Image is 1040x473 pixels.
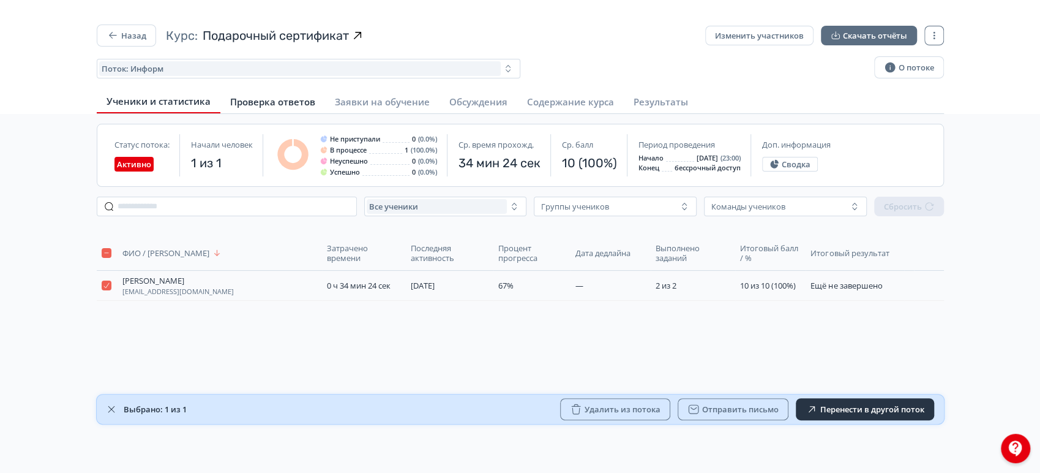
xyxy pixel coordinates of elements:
button: Все ученики [364,197,527,216]
button: Поток: Информ [97,59,520,78]
span: Сводка [782,159,810,169]
span: (0.0%) [418,157,437,165]
button: Выполнено заданий [656,241,730,265]
span: Выбрано: 1 из 1 [124,404,187,414]
span: (23:00) [720,154,741,162]
span: Поток: Информ [102,64,163,74]
span: Ср. балл [562,140,593,149]
span: Успешно [330,168,360,176]
span: Начало [638,154,664,162]
span: Итоговый результат [810,248,899,258]
span: Выполнено заданий [656,243,728,263]
span: 1 из 1 [191,154,253,172]
span: Не приступали [330,135,380,143]
button: Изменить участников [705,26,814,45]
button: ФИО / [PERSON_NAME] [122,246,224,260]
button: Сбросить [874,197,944,216]
span: Обсуждения [449,96,507,108]
span: бессрочный доступ [675,164,741,172]
span: Начали человек [191,140,253,149]
span: Статус потока: [114,140,170,149]
button: Затрачено времени [327,241,401,265]
span: 10 (100%) [562,154,617,172]
button: Последняя активность [411,241,488,265]
button: Сводка [762,157,818,172]
button: Команды учеников [704,197,867,216]
button: Скачать отчёты [821,26,917,45]
button: Перенести в другой поток [796,398,934,420]
span: (100.0%) [411,146,437,154]
span: 2 из 2 [656,280,676,291]
span: Ещё не завершено [810,280,882,291]
span: ФИО / [PERSON_NAME] [122,248,209,258]
span: Дата дедлайна [575,248,630,258]
span: Неуспешно [330,157,368,165]
span: 34 мин 24 сек [458,154,541,172]
button: [PERSON_NAME][EMAIL_ADDRESS][DOMAIN_NAME] [122,276,234,295]
span: Курс: [166,27,198,44]
button: Процент прогресса [498,241,565,265]
span: Ученики и статистика [107,95,211,107]
div: Команды учеников [711,202,785,211]
span: 0 ч 34 мин 24 сек [327,280,391,291]
span: 1 [405,146,408,154]
span: Итоговый балл / % [740,243,798,263]
button: Назад [97,25,156,47]
span: В процессе [330,146,367,154]
span: 0 [412,168,416,176]
span: Результаты [634,96,688,108]
span: Доп. информация [762,140,831,149]
span: Содержание курса [527,96,614,108]
span: Активно [117,159,151,169]
span: 67% [498,280,514,291]
span: Проверка ответов [230,96,315,108]
span: [DATE] [697,154,718,162]
span: 10 из 10 (100%) [740,280,796,291]
span: (0.0%) [418,135,437,143]
span: Ср. время прохожд. [458,140,534,149]
span: 0 [412,157,416,165]
span: Затрачено времени [327,243,398,263]
span: (0.0%) [418,168,437,176]
span: [DATE] [411,280,435,291]
div: Группы учеников [541,202,609,211]
span: Заявки на обучение [335,96,430,108]
span: 0 [412,135,416,143]
span: Все ученики [369,202,418,211]
span: [PERSON_NAME] [122,276,184,286]
span: Подарочный сертификат [203,27,349,44]
button: Удалить из потока [560,398,670,420]
button: О потоке [874,56,944,78]
span: Период проведения [638,140,715,149]
button: Итоговый балл / % [740,241,801,265]
span: — [575,280,583,291]
button: Дата дедлайна [575,246,633,260]
span: Последняя активность [411,243,486,263]
span: [EMAIL_ADDRESS][DOMAIN_NAME] [122,288,234,295]
button: Отправить письмо [678,398,788,420]
button: Группы учеников [534,197,697,216]
span: Процент прогресса [498,243,563,263]
span: Конец [638,164,659,172]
